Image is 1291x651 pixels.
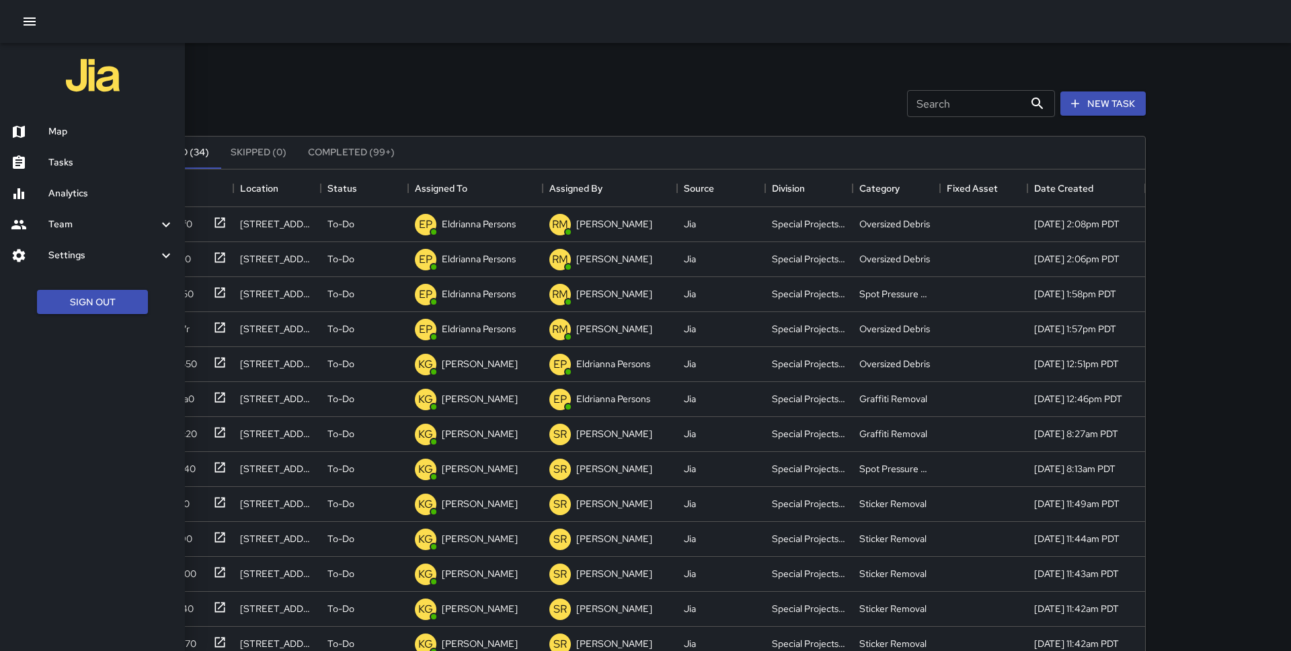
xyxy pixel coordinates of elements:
[48,248,158,263] h6: Settings
[48,155,174,170] h6: Tasks
[48,217,158,232] h6: Team
[48,124,174,139] h6: Map
[37,290,148,315] button: Sign Out
[48,186,174,201] h6: Analytics
[66,48,120,102] img: jia-logo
